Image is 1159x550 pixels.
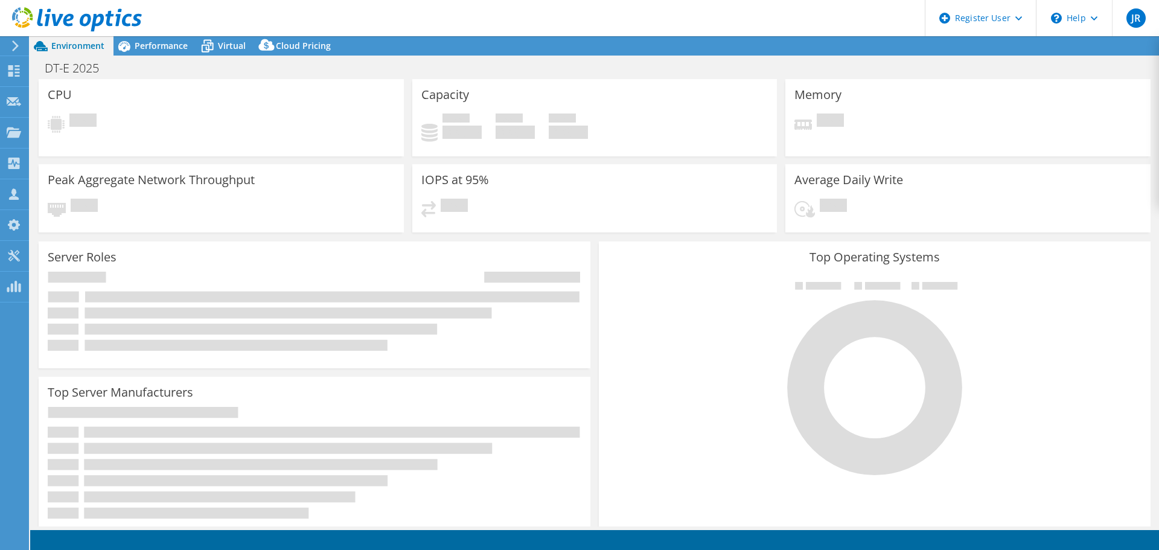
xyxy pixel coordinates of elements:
[817,114,844,130] span: Pending
[549,126,588,139] h4: 0 GiB
[48,173,255,187] h3: Peak Aggregate Network Throughput
[51,40,104,51] span: Environment
[496,126,535,139] h4: 0 GiB
[442,126,482,139] h4: 0 GiB
[48,386,193,399] h3: Top Server Manufacturers
[820,199,847,215] span: Pending
[48,88,72,101] h3: CPU
[1051,13,1062,24] svg: \n
[496,114,523,126] span: Free
[48,251,117,264] h3: Server Roles
[135,40,188,51] span: Performance
[608,251,1141,264] h3: Top Operating Systems
[218,40,246,51] span: Virtual
[276,40,331,51] span: Cloud Pricing
[794,173,903,187] h3: Average Daily Write
[69,114,97,130] span: Pending
[421,173,489,187] h3: IOPS at 95%
[421,88,469,101] h3: Capacity
[39,62,118,75] h1: DT-E 2025
[441,199,468,215] span: Pending
[71,199,98,215] span: Pending
[549,114,576,126] span: Total
[1126,8,1146,28] span: JR
[442,114,470,126] span: Used
[794,88,841,101] h3: Memory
